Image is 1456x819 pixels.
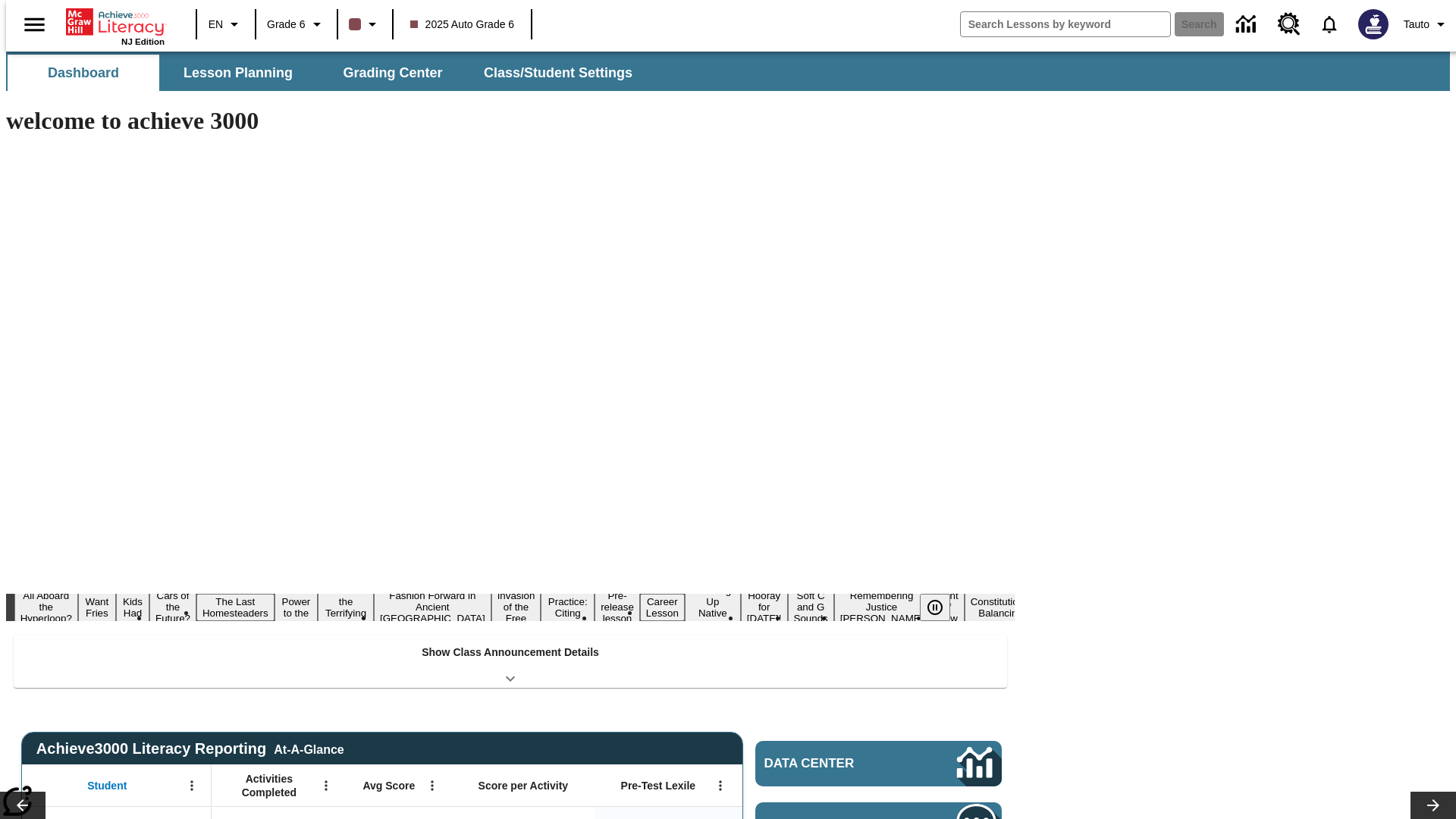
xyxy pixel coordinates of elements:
button: Grading Center [317,55,469,91]
img: Avatar [1358,9,1389,39]
div: At-A-Glance [274,740,344,757]
span: Activities Completed [219,772,319,799]
button: Slide 11 Pre-release lesson [595,588,640,626]
button: Slide 2 Do You Want Fries With That? [78,571,116,644]
span: EN [209,17,223,33]
span: Avg Score [362,779,415,792]
button: Open Menu [421,774,444,797]
h1: welcome to achieve 3000 [6,107,1015,135]
span: Data Center [764,756,906,771]
span: Achieve3000 Literacy Reporting [36,740,344,758]
span: Student [87,779,127,792]
button: Slide 3 Dirty Jobs Kids Had To Do [116,571,149,644]
button: Slide 13 Cooking Up Native Traditions [685,582,741,632]
button: Class/Student Settings [472,55,645,91]
button: Grade: Grade 6, Select a grade [261,11,332,38]
button: Slide 18 The Constitution's Balancing Act [965,582,1037,632]
button: Slide 6 Solar Power to the People [275,582,318,632]
button: Slide 1 All Aboard the Hyperloop? [14,588,78,626]
a: Notifications [1310,5,1349,44]
div: Home [66,5,165,46]
a: Data Center [755,741,1002,786]
div: Show Class Announcement Details [14,635,1007,688]
div: SubNavbar [6,52,1450,91]
button: Open Menu [180,774,203,797]
button: Open Menu [709,774,732,797]
button: Pause [920,594,950,621]
button: Open side menu [12,2,57,47]
span: Grade 6 [267,17,306,33]
button: Lesson Planning [162,55,314,91]
div: SubNavbar [6,55,646,91]
button: Slide 10 Mixed Practice: Citing Evidence [541,582,595,632]
button: Slide 8 Fashion Forward in Ancient Rome [374,588,491,626]
span: Score per Activity [479,779,569,792]
button: Select a new avatar [1349,5,1398,44]
button: Slide 12 Career Lesson [640,594,685,621]
button: Dashboard [8,55,159,91]
a: Resource Center, Will open in new tab [1269,4,1310,45]
a: Data Center [1227,4,1269,45]
button: Profile/Settings [1398,11,1456,38]
button: Slide 4 Cars of the Future? [149,588,196,626]
button: Slide 16 Remembering Justice O'Connor [834,588,930,626]
button: Language: EN, Select a language [202,11,250,38]
span: NJ Edition [121,37,165,46]
input: search field [961,12,1170,36]
span: Tauto [1404,17,1429,33]
button: Lesson carousel, Next [1410,792,1456,819]
p: Show Class Announcement Details [422,645,599,661]
button: Open Menu [315,774,337,797]
button: Class color is dark brown. Change class color [343,11,388,38]
span: Pre-Test Lexile [621,779,696,792]
a: Home [66,7,165,37]
button: Slide 15 Soft C and G Sounds [788,588,834,626]
button: Slide 7 Attack of the Terrifying Tomatoes [318,582,374,632]
div: Pause [920,594,965,621]
button: Slide 5 The Last Homesteaders [196,594,275,621]
span: 2025 Auto Grade 6 [410,17,515,33]
button: Slide 14 Hooray for Constitution Day! [741,588,788,626]
button: Slide 9 The Invasion of the Free CD [491,576,541,638]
